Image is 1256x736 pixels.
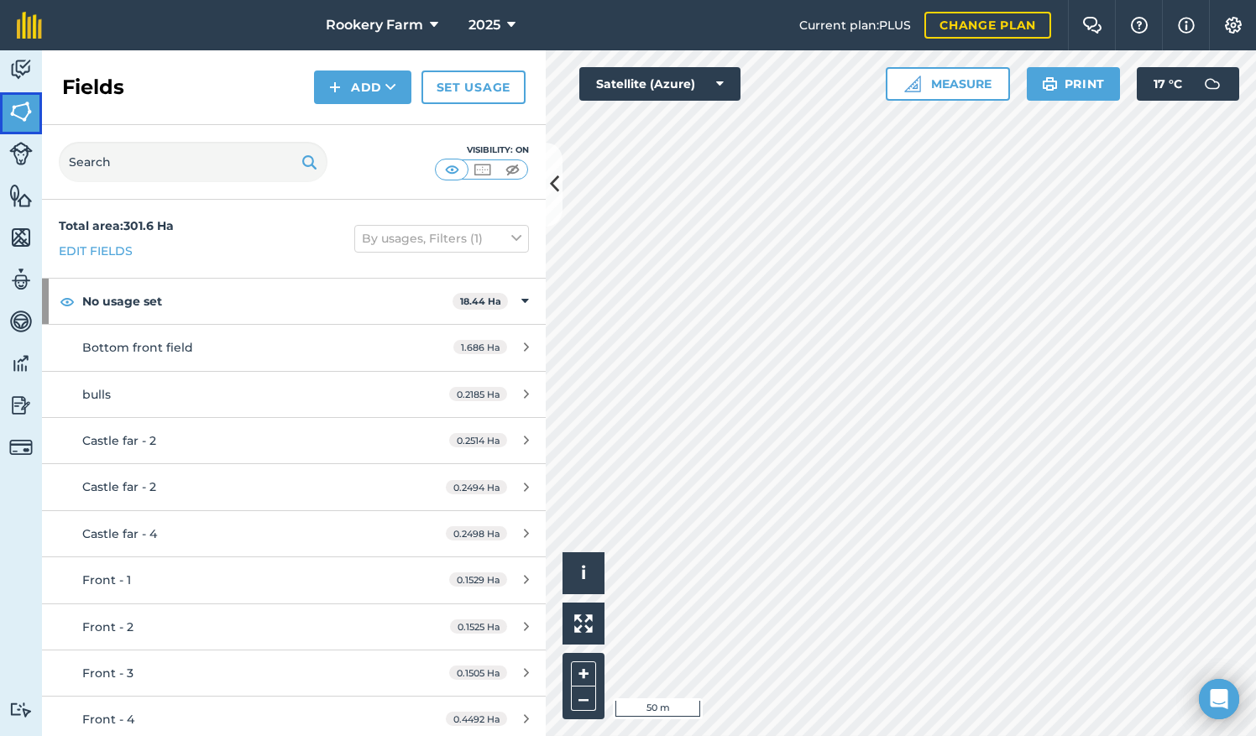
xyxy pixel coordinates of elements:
[59,218,174,233] strong: Total area : 301.6 Ha
[82,526,157,541] span: Castle far - 4
[571,686,596,711] button: –
[42,325,546,370] a: Bottom front field1.686 Ha
[9,309,33,334] img: svg+xml;base64,PD94bWwgdmVyc2lvbj0iMS4wIiBlbmNvZGluZz0idXRmLTgiPz4KPCEtLSBHZW5lcmF0b3I6IEFkb2JlIE...
[1154,67,1182,101] span: 17 ° C
[1082,17,1102,34] img: Two speech bubbles overlapping with the left bubble in the forefront
[579,67,741,101] button: Satellite (Azure)
[82,572,131,587] span: Front - 1
[1178,15,1195,35] img: svg+xml;base64,PHN2ZyB4bWxucz0iaHR0cDovL3d3dy53My5vcmcvMjAwMC9zdmciIHdpZHRoPSIxNyIgaGVpZ2h0PSIxNy...
[82,712,134,727] span: Front - 4
[9,702,33,718] img: svg+xml;base64,PD94bWwgdmVyc2lvbj0iMS4wIiBlbmNvZGluZz0idXRmLTgiPz4KPCEtLSBHZW5lcmF0b3I6IEFkb2JlIE...
[1199,679,1239,719] div: Open Intercom Messenger
[9,99,33,124] img: svg+xml;base64,PHN2ZyB4bWxucz0iaHR0cDovL3d3dy53My5vcmcvMjAwMC9zdmciIHdpZHRoPSI1NiIgaGVpZ2h0PSI2MC...
[17,12,42,39] img: fieldmargin Logo
[59,242,133,260] a: Edit fields
[42,511,546,556] a: Castle far - 40.2498 Ha
[446,526,507,540] span: 0.2498 Ha
[82,666,133,681] span: Front - 3
[42,557,546,603] a: Front - 10.1529 Ha
[9,57,33,82] img: svg+xml;base64,PD94bWwgdmVyc2lvbj0iMS4wIiBlbmNvZGluZz0idXRmLTgiPz4KPCEtLSBHZW5lcmF0b3I6IEFkb2JlIE...
[904,76,921,92] img: Ruler icon
[62,74,124,101] h2: Fields
[82,340,193,355] span: Bottom front field
[450,619,507,634] span: 0.1525 Ha
[468,15,500,35] span: 2025
[60,291,75,311] img: svg+xml;base64,PHN2ZyB4bWxucz0iaHR0cDovL3d3dy53My5vcmcvMjAwMC9zdmciIHdpZHRoPSIxOCIgaGVpZ2h0PSIyNC...
[421,70,526,104] a: Set usage
[9,225,33,250] img: svg+xml;base64,PHN2ZyB4bWxucz0iaHR0cDovL3d3dy53My5vcmcvMjAwMC9zdmciIHdpZHRoPSI1NiIgaGVpZ2h0PSI2MC...
[82,279,453,324] strong: No usage set
[563,552,604,594] button: i
[42,418,546,463] a: Castle far - 20.2514 Ha
[42,279,546,324] div: No usage set18.44 Ha
[472,161,493,178] img: svg+xml;base64,PHN2ZyB4bWxucz0iaHR0cDovL3d3dy53My5vcmcvMjAwMC9zdmciIHdpZHRoPSI1MCIgaGVpZ2h0PSI0MC...
[571,661,596,686] button: +
[1196,67,1229,101] img: svg+xml;base64,PD94bWwgdmVyc2lvbj0iMS4wIiBlbmNvZGluZz0idXRmLTgiPz4KPCEtLSBHZW5lcmF0b3I6IEFkb2JlIE...
[9,142,33,165] img: svg+xml;base64,PD94bWwgdmVyc2lvbj0iMS4wIiBlbmNvZGluZz0idXRmLTgiPz4KPCEtLSBHZW5lcmF0b3I6IEFkb2JlIE...
[301,152,317,172] img: svg+xml;base64,PHN2ZyB4bWxucz0iaHR0cDovL3d3dy53My5vcmcvMjAwMC9zdmciIHdpZHRoPSIxOSIgaGVpZ2h0PSIyNC...
[1129,17,1149,34] img: A question mark icon
[9,393,33,418] img: svg+xml;base64,PD94bWwgdmVyc2lvbj0iMS4wIiBlbmNvZGluZz0idXRmLTgiPz4KPCEtLSBHZW5lcmF0b3I6IEFkb2JlIE...
[799,16,911,34] span: Current plan : PLUS
[574,614,593,633] img: Four arrows, one pointing top left, one top right, one bottom right and the last bottom left
[446,712,507,726] span: 0.4492 Ha
[435,144,529,157] div: Visibility: On
[42,372,546,417] a: bulls0.2185 Ha
[581,562,586,583] span: i
[1027,67,1121,101] button: Print
[449,572,507,587] span: 0.1529 Ha
[449,666,507,680] span: 0.1505 Ha
[42,650,546,696] a: Front - 30.1505 Ha
[446,480,507,494] span: 0.2494 Ha
[82,387,111,402] span: bulls
[449,433,507,447] span: 0.2514 Ha
[449,387,507,401] span: 0.2185 Ha
[9,351,33,376] img: svg+xml;base64,PD94bWwgdmVyc2lvbj0iMS4wIiBlbmNvZGluZz0idXRmLTgiPz4KPCEtLSBHZW5lcmF0b3I6IEFkb2JlIE...
[42,604,546,650] a: Front - 20.1525 Ha
[442,161,463,178] img: svg+xml;base64,PHN2ZyB4bWxucz0iaHR0cDovL3d3dy53My5vcmcvMjAwMC9zdmciIHdpZHRoPSI1MCIgaGVpZ2h0PSI0MC...
[1223,17,1243,34] img: A cog icon
[326,15,423,35] span: Rookery Farm
[329,77,341,97] img: svg+xml;base64,PHN2ZyB4bWxucz0iaHR0cDovL3d3dy53My5vcmcvMjAwMC9zdmciIHdpZHRoPSIxNCIgaGVpZ2h0PSIyNC...
[1042,74,1058,94] img: svg+xml;base64,PHN2ZyB4bWxucz0iaHR0cDovL3d3dy53My5vcmcvMjAwMC9zdmciIHdpZHRoPSIxOSIgaGVpZ2h0PSIyNC...
[82,479,156,494] span: Castle far - 2
[502,161,523,178] img: svg+xml;base64,PHN2ZyB4bWxucz0iaHR0cDovL3d3dy53My5vcmcvMjAwMC9zdmciIHdpZHRoPSI1MCIgaGVpZ2h0PSI0MC...
[886,67,1010,101] button: Measure
[9,436,33,459] img: svg+xml;base64,PD94bWwgdmVyc2lvbj0iMS4wIiBlbmNvZGluZz0idXRmLTgiPz4KPCEtLSBHZW5lcmF0b3I6IEFkb2JlIE...
[1137,67,1239,101] button: 17 °C
[82,619,133,634] span: Front - 2
[9,183,33,208] img: svg+xml;base64,PHN2ZyB4bWxucz0iaHR0cDovL3d3dy53My5vcmcvMjAwMC9zdmciIHdpZHRoPSI1NiIgaGVpZ2h0PSI2MC...
[82,433,156,448] span: Castle far - 2
[460,295,501,307] strong: 18.44 Ha
[354,225,529,252] button: By usages, Filters (1)
[314,70,411,104] button: Add
[59,142,327,182] input: Search
[42,464,546,509] a: Castle far - 20.2494 Ha
[9,267,33,292] img: svg+xml;base64,PD94bWwgdmVyc2lvbj0iMS4wIiBlbmNvZGluZz0idXRmLTgiPz4KPCEtLSBHZW5lcmF0b3I6IEFkb2JlIE...
[453,340,507,354] span: 1.686 Ha
[924,12,1051,39] a: Change plan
